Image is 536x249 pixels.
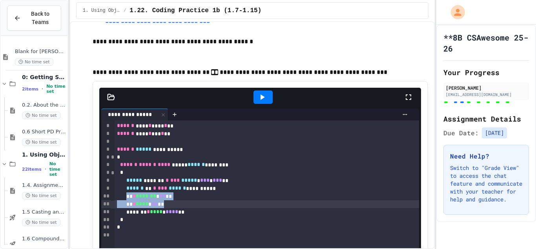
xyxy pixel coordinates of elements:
span: No time set [22,112,60,119]
span: No time set [22,138,60,146]
span: 1.6 Compound Assignment Operators [22,236,66,242]
span: Back to Teams [26,10,55,26]
button: Back to Teams [7,6,61,31]
span: No time set [22,192,60,199]
span: 1.5 Casting and Ranges of Variables [22,209,66,216]
span: No time set [15,58,53,66]
span: 1. Using Objects and Methods [22,151,66,158]
span: 0.6 Short PD Pretest [22,129,66,135]
span: 22 items [22,167,42,172]
span: • [42,86,43,92]
span: [DATE] [482,127,507,138]
span: • [45,166,46,172]
span: / [124,7,126,14]
span: Blank for [PERSON_NAME]-dont break it [15,48,66,55]
span: 1.4. Assignment and Input [22,182,66,189]
span: 1.22. Coding Practice 1b (1.7-1.15) [129,6,261,15]
span: 0.2. About the AP CSA Exam [22,102,66,109]
span: No time set [49,161,66,177]
h2: Your Progress [443,67,529,78]
span: No time set [22,219,60,226]
span: 2 items [22,87,38,92]
div: [PERSON_NAME] [446,84,527,91]
div: My Account [443,3,467,21]
p: Switch to "Grade View" to access the chat feature and communicate with your teacher for help and ... [450,164,522,203]
h3: Need Help? [450,151,522,161]
span: No time set [46,84,66,94]
h1: **8B CSAwesome 25-26 [443,32,529,54]
h2: Assignment Details [443,113,529,124]
div: [EMAIL_ADDRESS][DOMAIN_NAME] [446,92,527,98]
span: Due Date: [443,128,479,138]
span: 1. Using Objects and Methods [83,7,120,14]
span: 0: Getting Started [22,74,66,81]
